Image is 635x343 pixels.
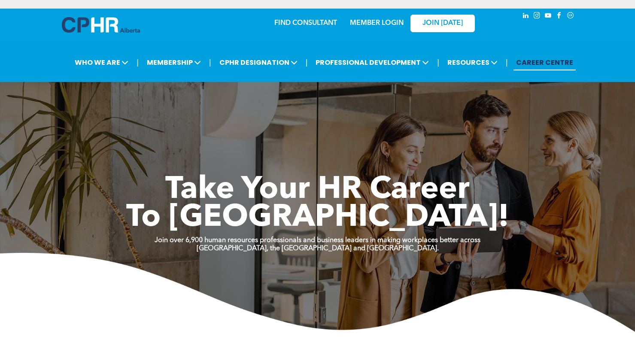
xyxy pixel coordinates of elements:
[62,17,140,33] img: A blue and white logo for cp alberta
[422,19,463,27] span: JOIN [DATE]
[555,11,564,22] a: facebook
[532,11,542,22] a: instagram
[566,11,575,22] a: Social network
[306,54,308,71] li: |
[513,55,576,70] a: CAREER CENTRE
[137,54,139,71] li: |
[506,54,508,71] li: |
[197,245,439,252] strong: [GEOGRAPHIC_DATA], the [GEOGRAPHIC_DATA] and [GEOGRAPHIC_DATA].
[437,54,439,71] li: |
[217,55,300,70] span: CPHR DESIGNATION
[144,55,204,70] span: MEMBERSHIP
[209,54,211,71] li: |
[165,175,470,206] span: Take Your HR Career
[445,55,500,70] span: RESOURCES
[350,20,404,27] a: MEMBER LOGIN
[410,15,475,32] a: JOIN [DATE]
[155,237,480,244] strong: Join over 6,900 human resources professionals and business leaders in making workplaces better ac...
[313,55,431,70] span: PROFESSIONAL DEVELOPMENT
[521,11,531,22] a: linkedin
[274,20,337,27] a: FIND CONSULTANT
[126,203,509,234] span: To [GEOGRAPHIC_DATA]!
[72,55,131,70] span: WHO WE ARE
[544,11,553,22] a: youtube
